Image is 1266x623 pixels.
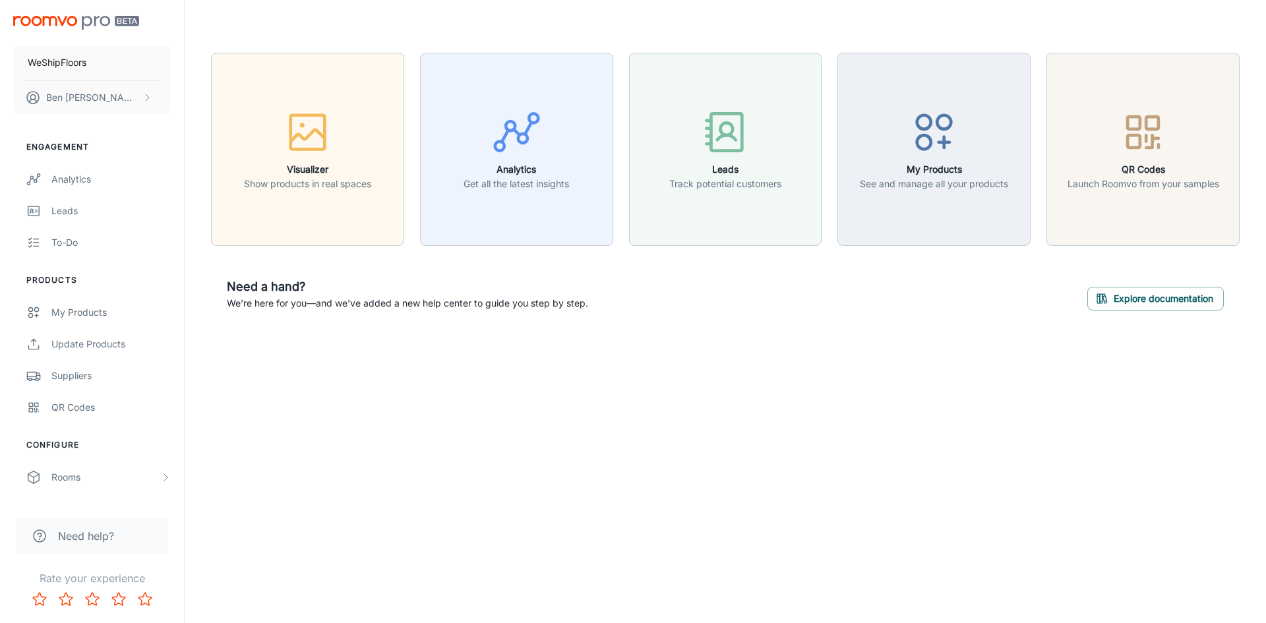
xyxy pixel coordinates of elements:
[837,53,1031,246] button: My ProductsSee and manage all your products
[211,53,404,246] button: VisualizerShow products in real spaces
[244,177,371,191] p: Show products in real spaces
[13,16,139,30] img: Roomvo PRO Beta
[860,162,1008,177] h6: My Products
[13,80,171,115] button: Ben [PERSON_NAME]
[13,45,171,80] button: WeShipFloors
[420,53,613,246] button: AnalyticsGet all the latest insights
[629,53,822,246] button: LeadsTrack potential customers
[51,369,171,383] div: Suppliers
[28,55,86,70] p: WeShipFloors
[227,296,588,311] p: We're here for you—and we've added a new help center to guide you step by step.
[837,142,1031,155] a: My ProductsSee and manage all your products
[420,142,613,155] a: AnalyticsGet all the latest insights
[1046,53,1240,246] button: QR CodesLaunch Roomvo from your samples
[1087,287,1224,311] button: Explore documentation
[227,278,588,296] h6: Need a hand?
[1087,291,1224,304] a: Explore documentation
[51,235,171,250] div: To-do
[51,337,171,351] div: Update Products
[860,177,1008,191] p: See and manage all your products
[1068,177,1219,191] p: Launch Roomvo from your samples
[51,172,171,187] div: Analytics
[51,305,171,320] div: My Products
[669,162,781,177] h6: Leads
[669,177,781,191] p: Track potential customers
[629,142,822,155] a: LeadsTrack potential customers
[1046,142,1240,155] a: QR CodesLaunch Roomvo from your samples
[244,162,371,177] h6: Visualizer
[464,177,569,191] p: Get all the latest insights
[46,90,139,105] p: Ben [PERSON_NAME]
[1068,162,1219,177] h6: QR Codes
[51,204,171,218] div: Leads
[464,162,569,177] h6: Analytics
